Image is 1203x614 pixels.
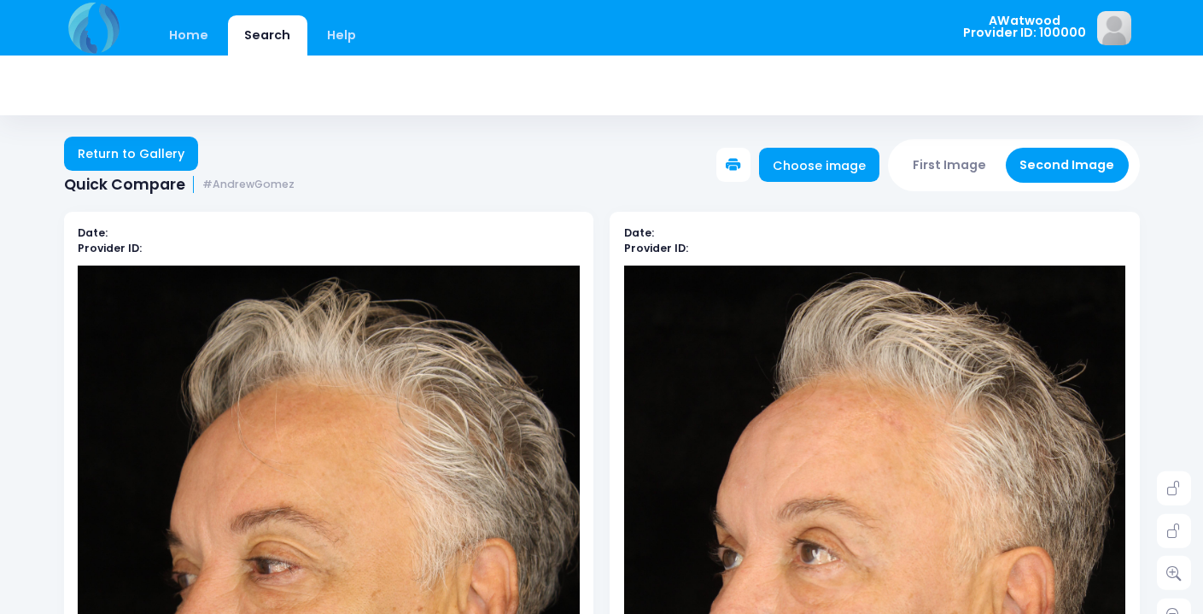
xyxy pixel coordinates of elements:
[64,176,185,194] span: Quick Compare
[78,225,108,240] b: Date:
[64,137,199,171] a: Return to Gallery
[624,225,654,240] b: Date:
[963,15,1086,39] span: AWatwood Provider ID: 100000
[1006,148,1129,183] button: Second Image
[78,241,142,255] b: Provider ID:
[624,241,688,255] b: Provider ID:
[1097,11,1131,45] img: image
[310,15,372,56] a: Help
[202,178,295,191] small: #AndrewGomez
[759,148,880,182] a: Choose image
[153,15,225,56] a: Home
[899,148,1001,183] button: First Image
[228,15,307,56] a: Search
